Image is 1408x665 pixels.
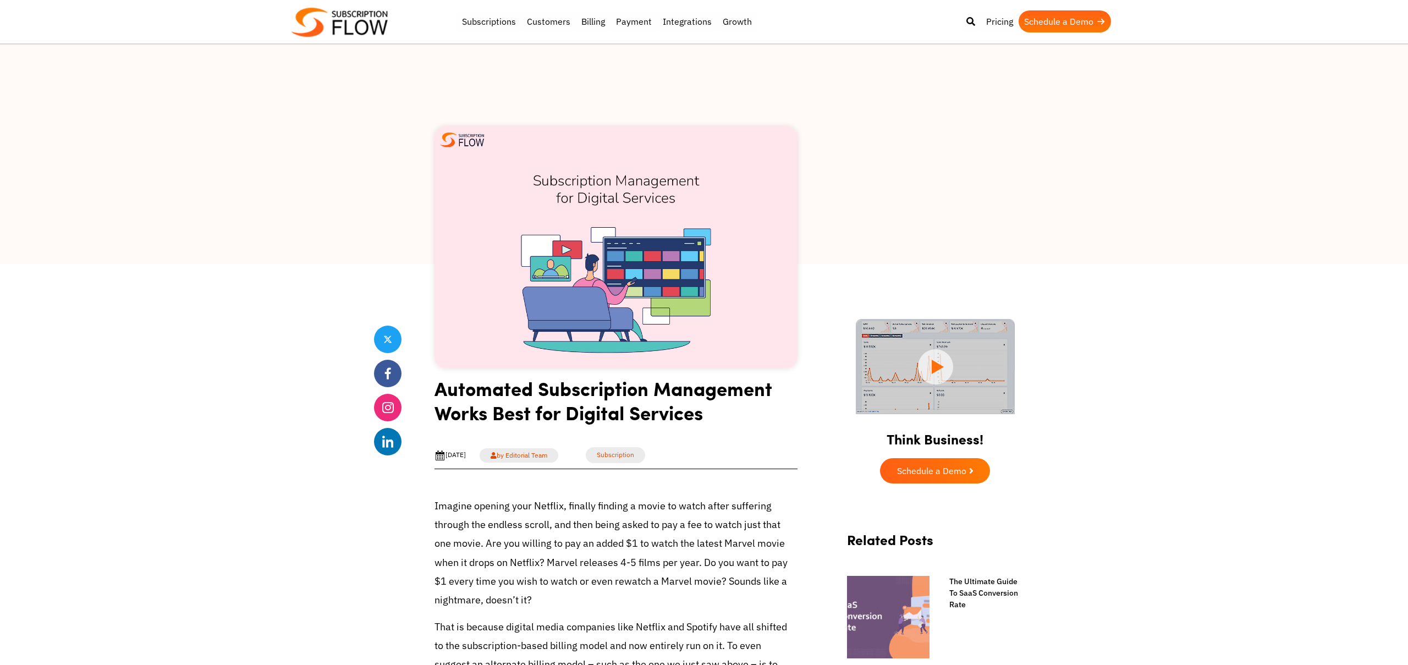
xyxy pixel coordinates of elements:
[291,8,388,37] img: Subscriptionflow
[847,576,930,658] img: SaaS Conversion Rate
[880,458,990,483] a: Schedule a Demo
[576,10,610,32] a: Billing
[435,376,798,433] h1: Automated Subscription Management Works Best for Digital Services
[847,532,1023,559] h2: Related Posts
[480,448,558,463] a: by Editorial Team
[717,10,757,32] a: Growth
[657,10,717,32] a: Integrations
[457,10,521,32] a: Subscriptions
[521,10,576,32] a: Customers
[586,447,645,463] a: Subscription
[856,319,1015,414] img: intro video
[981,10,1019,32] a: Pricing
[435,497,798,609] p: Imagine opening your Netflix, finally finding a movie to watch after suffering through the endles...
[435,127,798,369] img: Digital Services Subscription Management
[938,576,1023,611] a: The Ultimate Guide To SaaS Conversion Rate
[897,466,966,475] span: Schedule a Demo
[610,10,657,32] a: Payment
[435,450,466,461] div: [DATE]
[1019,10,1111,32] a: Schedule a Demo
[836,417,1034,453] h2: Think Business!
